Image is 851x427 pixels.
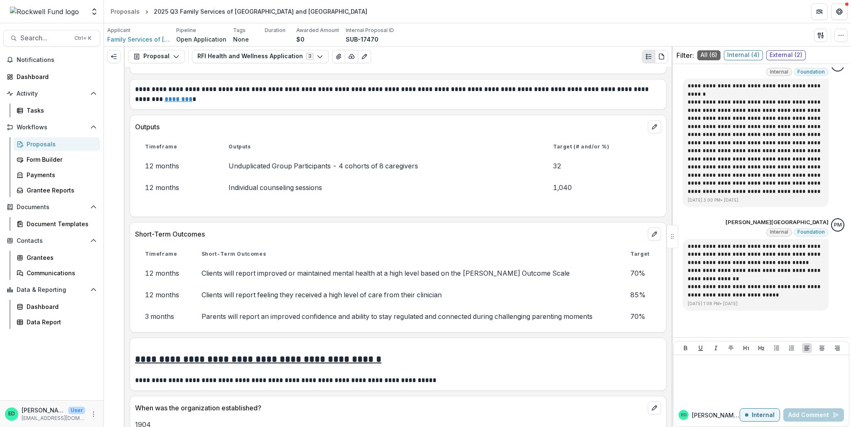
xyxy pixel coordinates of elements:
[772,343,782,353] button: Bullet List
[711,343,721,353] button: Italicize
[770,69,788,75] span: Internal
[154,7,367,16] div: 2025 Q3 Family Services of [GEOGRAPHIC_DATA] and [GEOGRAPHIC_DATA]
[543,155,661,177] td: 32
[192,306,621,327] td: Parents will report an improved confidence and ability to stay regulated and connected during cha...
[22,415,85,422] p: [EMAIL_ADDRESS][DOMAIN_NAME]
[797,229,825,235] span: Foundation
[111,7,140,16] div: Proposals
[192,50,329,63] button: RFI Health and Wellness Application3
[620,284,661,306] td: 85%
[13,168,100,182] a: Payments
[68,407,85,414] p: User
[135,284,192,306] td: 12 months
[3,121,100,134] button: Open Workflows
[17,286,87,294] span: Data & Reporting
[296,35,305,44] p: $0
[135,262,192,284] td: 12 months
[13,153,100,166] a: Form Builder
[346,35,379,44] p: SUB-17470
[681,343,691,353] button: Bold
[620,262,661,284] td: 70%
[783,408,844,422] button: Add Comment
[27,155,93,164] div: Form Builder
[27,186,93,195] div: Grantee Reports
[296,27,339,34] p: Awarded Amount
[756,343,766,353] button: Heading 2
[27,170,93,179] div: Payments
[20,34,69,42] span: Search...
[543,177,661,198] td: 1,040
[13,300,100,313] a: Dashboard
[27,220,93,228] div: Document Templates
[13,183,100,197] a: Grantee Reports
[13,104,100,117] a: Tasks
[740,408,780,422] button: Internal
[3,200,100,214] button: Open Documents
[89,3,100,20] button: Open entity switcher
[3,87,100,100] button: Open Activity
[692,411,740,420] p: [PERSON_NAME] D
[770,229,788,235] span: Internal
[832,343,842,353] button: Align Right
[107,35,170,44] a: Family Services of [GEOGRAPHIC_DATA] and [GEOGRAPHIC_DATA]
[688,197,824,203] p: [DATE] 3:00 PM • [DATE]
[724,50,763,60] span: Internal ( 4 )
[676,50,694,60] p: Filter:
[741,343,751,353] button: Heading 1
[13,266,100,280] a: Communications
[135,403,644,413] p: When was the organization established?
[73,34,93,43] div: Ctrl + K
[265,27,285,34] p: Duration
[219,177,543,198] td: Individual counseling sessions
[681,413,686,417] div: Estevan D. Delgado
[8,411,15,417] div: Estevan D. Delgado
[17,57,97,64] span: Notifications
[726,343,736,353] button: Strike
[642,50,655,63] button: Plaintext view
[726,218,829,227] p: [PERSON_NAME][GEOGRAPHIC_DATA]
[831,3,848,20] button: Get Help
[27,302,93,311] div: Dashboard
[697,50,721,60] span: All ( 6 )
[176,35,226,44] p: Open Application
[22,406,65,415] p: [PERSON_NAME]
[233,27,246,34] p: Tags
[27,106,93,115] div: Tasks
[17,237,87,244] span: Contacts
[358,50,371,63] button: Edit as form
[107,5,143,17] a: Proposals
[13,251,100,264] a: Grantees
[3,53,100,67] button: Notifications
[834,222,842,228] div: Patrick Moreno-Covington
[135,177,219,198] td: 12 months
[346,27,394,34] p: Internal Proposal ID
[648,227,661,241] button: edit
[27,318,93,326] div: Data Report
[176,27,196,34] p: Pipeline
[817,343,827,353] button: Align Center
[135,229,644,239] p: Short-Term Outcomes
[135,306,192,327] td: 3 months
[620,306,661,327] td: 70%
[128,50,185,63] button: Proposal
[107,5,371,17] nav: breadcrumb
[766,50,806,60] span: External ( 2 )
[27,140,93,148] div: Proposals
[3,70,100,84] a: Dashboard
[17,204,87,211] span: Documents
[13,315,100,329] a: Data Report
[17,124,87,131] span: Workflows
[233,35,249,44] p: None
[797,69,825,75] span: Foundation
[107,27,130,34] p: Applicant
[219,155,543,177] td: Unduplicated Group Participants - 4 cohorts of 8 caregivers
[89,409,98,419] button: More
[787,343,797,353] button: Ordered List
[135,246,192,262] th: Timeframe
[332,50,345,63] button: View Attached Files
[10,7,79,17] img: Rockwell Fund logo
[192,246,621,262] th: Short-Term Outcomes
[219,138,543,155] th: Outputs
[648,120,661,133] button: edit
